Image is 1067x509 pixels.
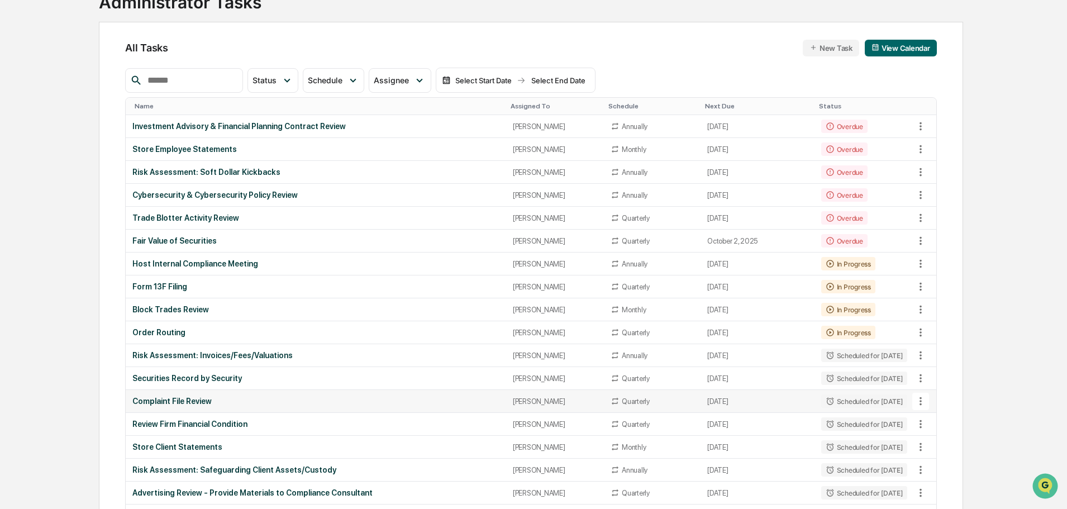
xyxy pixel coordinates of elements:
[821,303,875,316] div: In Progress
[132,168,499,177] div: Risk Assessment: Soft Dollar Kickbacks
[92,141,139,152] span: Attestations
[38,97,141,106] div: We're available if you need us!
[132,282,499,291] div: Form 13F Filing
[132,443,499,451] div: Store Client Statements
[701,115,814,138] td: [DATE]
[81,142,90,151] div: 🗄️
[622,283,650,291] div: Quarterly
[132,305,499,314] div: Block Trades Review
[132,236,499,245] div: Fair Value of Securities
[11,85,31,106] img: 1746055101610-c473b297-6a78-478c-a979-82029cc54cd1
[705,102,809,110] div: Toggle SortBy
[132,145,499,154] div: Store Employee Statements
[608,102,696,110] div: Toggle SortBy
[622,443,646,451] div: Monthly
[821,349,907,362] div: Scheduled for [DATE]
[11,163,20,172] div: 🔎
[622,168,647,177] div: Annually
[701,138,814,161] td: [DATE]
[38,85,183,97] div: Start new chat
[701,253,814,275] td: [DATE]
[701,230,814,253] td: October 2, 2025
[701,275,814,298] td: [DATE]
[622,260,647,268] div: Annually
[821,142,868,156] div: Overdue
[865,40,937,56] button: View Calendar
[513,214,597,222] div: [PERSON_NAME]
[821,486,907,500] div: Scheduled for [DATE]
[701,161,814,184] td: [DATE]
[622,397,650,406] div: Quarterly
[528,76,589,85] div: Select End Date
[622,237,650,245] div: Quarterly
[513,443,597,451] div: [PERSON_NAME]
[253,75,277,85] span: Status
[132,397,499,406] div: Complaint File Review
[821,326,875,339] div: In Progress
[374,75,409,85] span: Assignee
[7,136,77,156] a: 🖐️Preclearance
[513,145,597,154] div: [PERSON_NAME]
[442,76,451,85] img: calendar
[622,420,650,429] div: Quarterly
[22,141,72,152] span: Preclearance
[622,351,647,360] div: Annually
[132,374,499,383] div: Securities Record by Security
[513,191,597,199] div: [PERSON_NAME]
[511,102,599,110] div: Toggle SortBy
[622,466,647,474] div: Annually
[308,75,342,85] span: Schedule
[622,145,646,154] div: Monthly
[513,283,597,291] div: [PERSON_NAME]
[513,466,597,474] div: [PERSON_NAME]
[132,122,499,131] div: Investment Advisory & Financial Planning Contract Review
[513,420,597,429] div: [PERSON_NAME]
[821,394,907,408] div: Scheduled for [DATE]
[701,390,814,413] td: [DATE]
[513,374,597,383] div: [PERSON_NAME]
[513,260,597,268] div: [PERSON_NAME]
[871,44,879,51] img: calendar
[821,211,868,225] div: Overdue
[190,89,203,102] button: Start new chat
[513,306,597,314] div: [PERSON_NAME]
[821,463,907,477] div: Scheduled for [DATE]
[622,329,650,337] div: Quarterly
[914,102,936,110] div: Toggle SortBy
[132,465,499,474] div: Risk Assessment: Safeguarding Client Assets/Custody
[819,102,909,110] div: Toggle SortBy
[453,76,515,85] div: Select Start Date
[11,142,20,151] div: 🖐️
[513,168,597,177] div: [PERSON_NAME]
[701,367,814,390] td: [DATE]
[517,76,526,85] img: arrow right
[701,436,814,459] td: [DATE]
[132,420,499,429] div: Review Firm Financial Condition
[821,234,868,248] div: Overdue
[11,23,203,41] p: How can we help?
[821,372,907,385] div: Scheduled for [DATE]
[701,344,814,367] td: [DATE]
[513,237,597,245] div: [PERSON_NAME]
[622,214,650,222] div: Quarterly
[821,440,907,454] div: Scheduled for [DATE]
[701,413,814,436] td: [DATE]
[513,122,597,131] div: [PERSON_NAME]
[622,122,647,131] div: Annually
[821,165,868,179] div: Overdue
[803,40,859,56] button: New Task
[821,257,875,270] div: In Progress
[821,417,907,431] div: Scheduled for [DATE]
[701,321,814,344] td: [DATE]
[701,298,814,321] td: [DATE]
[1031,472,1061,502] iframe: Open customer support
[821,120,868,133] div: Overdue
[22,162,70,173] span: Data Lookup
[701,207,814,230] td: [DATE]
[132,328,499,337] div: Order Routing
[7,158,75,178] a: 🔎Data Lookup
[125,42,168,54] span: All Tasks
[701,184,814,207] td: [DATE]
